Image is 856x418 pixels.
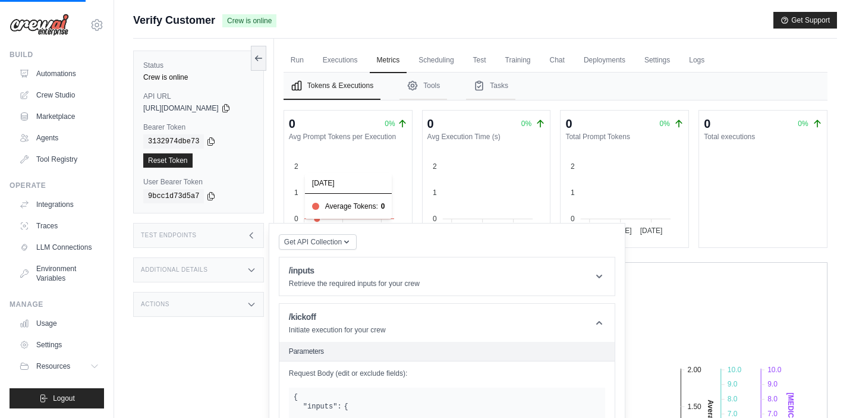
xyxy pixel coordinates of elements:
[565,115,572,132] div: 0
[433,215,437,223] tspan: 0
[284,73,380,100] button: Tokens & Executions
[640,227,663,235] tspan: [DATE]
[728,395,738,403] tspan: 8.0
[10,50,104,59] div: Build
[143,122,254,132] label: Bearer Token
[289,347,605,356] h2: Parameters
[433,162,437,171] tspan: 2
[294,215,298,223] tspan: 0
[36,362,70,371] span: Resources
[704,132,822,142] dt: Total executions
[385,119,395,128] span: 0%
[294,162,298,171] tspan: 2
[767,366,782,374] tspan: 10.0
[289,115,295,132] div: 0
[14,86,104,105] a: Crew Studio
[289,369,605,378] label: Request Body (edit or exclude fields):
[767,380,778,388] tspan: 9.0
[637,48,677,73] a: Settings
[14,335,104,354] a: Settings
[571,188,575,197] tspan: 1
[14,259,104,288] a: Environment Variables
[14,314,104,333] a: Usage
[10,388,104,408] button: Logout
[767,410,778,418] tspan: 7.0
[143,177,254,187] label: User Bearer Token
[143,134,204,149] code: 3132974dbe73
[143,153,193,168] a: Reset Token
[427,132,546,142] dt: Avg Execution Time (s)
[141,266,207,274] h3: Additional Details
[427,115,434,132] div: 0
[571,162,575,171] tspan: 2
[14,64,104,83] a: Automations
[577,48,632,73] a: Deployments
[303,402,342,411] label: "inputs":
[279,234,357,250] button: Get API Collection
[773,12,837,29] button: Get Support
[10,14,69,36] img: Logo
[14,107,104,126] a: Marketplace
[289,325,386,335] p: Initiate execution for your crew
[284,48,311,73] a: Run
[571,215,575,223] tspan: 0
[143,103,219,113] span: [URL][DOMAIN_NAME]
[682,48,712,73] a: Logs
[294,393,298,401] span: {
[543,48,572,73] a: Chat
[399,73,447,100] button: Tools
[53,394,75,403] span: Logout
[10,181,104,190] div: Operate
[14,195,104,214] a: Integrations
[143,92,254,101] label: API URL
[370,48,407,73] a: Metrics
[344,402,348,411] span: {
[294,188,298,197] tspan: 1
[133,12,215,29] span: Verify Customer
[141,232,197,239] h3: Test Endpoints
[687,366,701,374] tspan: 2.00
[609,227,632,235] tspan: [DATE]
[14,150,104,169] a: Tool Registry
[143,61,254,70] label: Status
[704,115,710,132] div: 0
[767,395,778,403] tspan: 8.0
[466,48,493,73] a: Test
[797,361,856,418] iframe: Chat Widget
[289,265,420,276] h1: /inputs
[433,188,437,197] tspan: 1
[143,73,254,82] div: Crew is online
[14,238,104,257] a: LLM Connections
[289,279,420,288] p: Retrieve the required inputs for your crew
[498,48,538,73] a: Training
[728,380,738,388] tspan: 9.0
[289,132,407,142] dt: Avg Prompt Tokens per Execution
[222,14,276,27] span: Crew is online
[316,48,365,73] a: Executions
[14,357,104,376] button: Resources
[10,300,104,309] div: Manage
[466,73,515,100] button: Tasks
[521,120,531,128] span: 0%
[728,366,742,374] tspan: 10.0
[141,301,169,308] h3: Actions
[411,48,461,73] a: Scheduling
[565,132,684,142] dt: Total Prompt Tokens
[284,237,342,247] span: Get API Collection
[660,120,670,128] span: 0%
[143,189,204,203] code: 9bcc1d73d5a7
[798,120,808,128] span: 0%
[289,311,386,323] h1: /kickoff
[14,128,104,147] a: Agents
[14,216,104,235] a: Traces
[728,410,738,418] tspan: 7.0
[687,403,701,411] tspan: 1.50
[284,73,827,100] nav: Tabs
